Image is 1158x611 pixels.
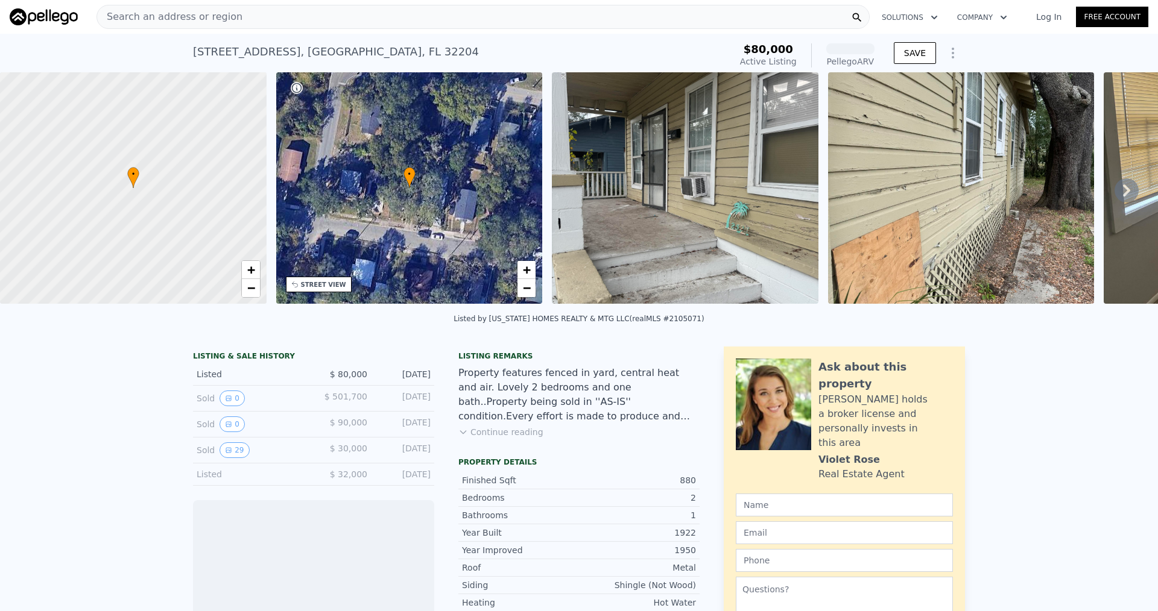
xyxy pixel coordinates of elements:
div: Metal [579,562,696,574]
div: LISTING & SALE HISTORY [193,351,434,363]
a: Zoom out [517,279,536,297]
span: Search an address or region [97,10,242,24]
div: Property details [458,457,700,467]
div: 1922 [579,527,696,539]
span: $ 30,000 [330,443,367,453]
a: Zoom in [242,261,260,279]
button: SAVE [894,42,936,64]
span: • [403,169,416,180]
a: Free Account [1076,7,1148,27]
div: Listing remarks [458,351,700,361]
div: [DATE] [377,416,431,432]
div: [DATE] [377,368,431,380]
div: Finished Sqft [462,474,579,486]
div: [DATE] [377,442,431,458]
div: [DATE] [377,390,431,406]
div: Listed [197,368,304,380]
div: Violet Rose [818,453,880,467]
div: Heating [462,597,579,609]
button: View historical data [220,390,245,406]
span: $ 32,000 [330,469,367,479]
div: Ask about this property [818,359,953,392]
div: Roof [462,562,579,574]
div: [PERSON_NAME] holds a broker license and personally invests in this area [818,392,953,450]
input: Email [736,521,953,544]
span: $80,000 [744,43,793,55]
div: Listed by [US_STATE] HOMES REALTY & MTG LLC (realMLS #2105071) [454,315,704,323]
div: 1950 [579,544,696,556]
div: Hot Water [579,597,696,609]
span: − [523,280,531,295]
span: + [523,262,531,277]
div: Siding [462,579,579,591]
div: • [127,167,139,188]
span: $ 501,700 [324,392,367,401]
div: Shingle (Not Wood) [579,579,696,591]
div: Sold [197,416,304,432]
div: Sold [197,390,304,406]
button: Continue reading [458,426,543,438]
div: • [403,167,416,188]
div: Bathrooms [462,509,579,521]
button: Show Options [941,41,965,65]
span: − [247,280,255,295]
span: + [247,262,255,277]
span: • [127,169,139,180]
img: Pellego [10,8,78,25]
input: Phone [736,549,953,572]
div: Real Estate Agent [818,467,905,481]
button: View historical data [220,442,249,458]
span: $ 90,000 [330,418,367,427]
button: Solutions [872,7,948,28]
div: [STREET_ADDRESS] , [GEOGRAPHIC_DATA] , FL 32204 [193,43,479,60]
span: $ 80,000 [330,369,367,379]
button: View historical data [220,416,245,432]
span: Active Listing [740,57,797,66]
div: 1 [579,509,696,521]
div: Bedrooms [462,492,579,504]
div: Sold [197,442,304,458]
a: Zoom in [517,261,536,279]
div: 2 [579,492,696,504]
a: Log In [1022,11,1076,23]
div: Pellego ARV [826,55,875,67]
div: Year Built [462,527,579,539]
div: Listed [197,468,304,480]
input: Name [736,493,953,516]
button: Company [948,7,1017,28]
div: 880 [579,474,696,486]
img: Sale: 167533458 Parcel: 34064532 [828,72,1095,304]
img: Sale: 167533458 Parcel: 34064532 [552,72,818,304]
div: Year Improved [462,544,579,556]
div: Property features fenced in yard, central heat and air. Lovely 2 bedrooms and one bath..Property ... [458,366,700,424]
div: STREET VIEW [301,280,346,289]
div: [DATE] [377,468,431,480]
a: Zoom out [242,279,260,297]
